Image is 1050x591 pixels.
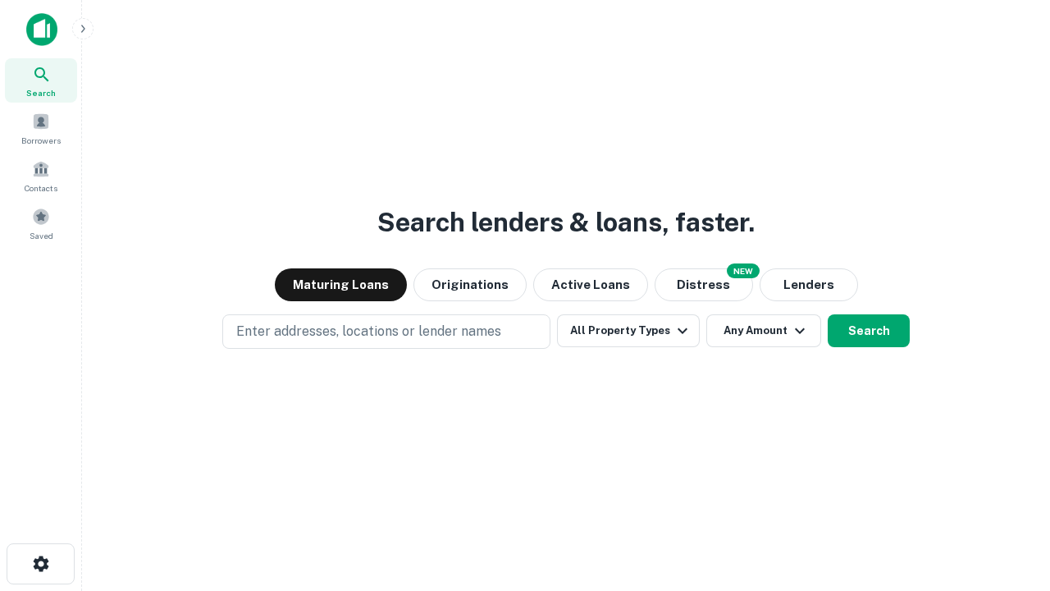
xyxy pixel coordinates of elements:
[557,314,700,347] button: All Property Types
[5,201,77,245] a: Saved
[21,134,61,147] span: Borrowers
[828,314,910,347] button: Search
[275,268,407,301] button: Maturing Loans
[26,86,56,99] span: Search
[655,268,753,301] button: Search distressed loans with lien and other non-mortgage details.
[968,460,1050,538] iframe: Chat Widget
[413,268,527,301] button: Originations
[533,268,648,301] button: Active Loans
[26,13,57,46] img: capitalize-icon.png
[760,268,858,301] button: Lenders
[30,229,53,242] span: Saved
[25,181,57,195] span: Contacts
[236,322,501,341] p: Enter addresses, locations or lender names
[5,106,77,150] a: Borrowers
[377,203,755,242] h3: Search lenders & loans, faster.
[5,153,77,198] a: Contacts
[727,263,760,278] div: NEW
[222,314,550,349] button: Enter addresses, locations or lender names
[706,314,821,347] button: Any Amount
[5,58,77,103] a: Search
